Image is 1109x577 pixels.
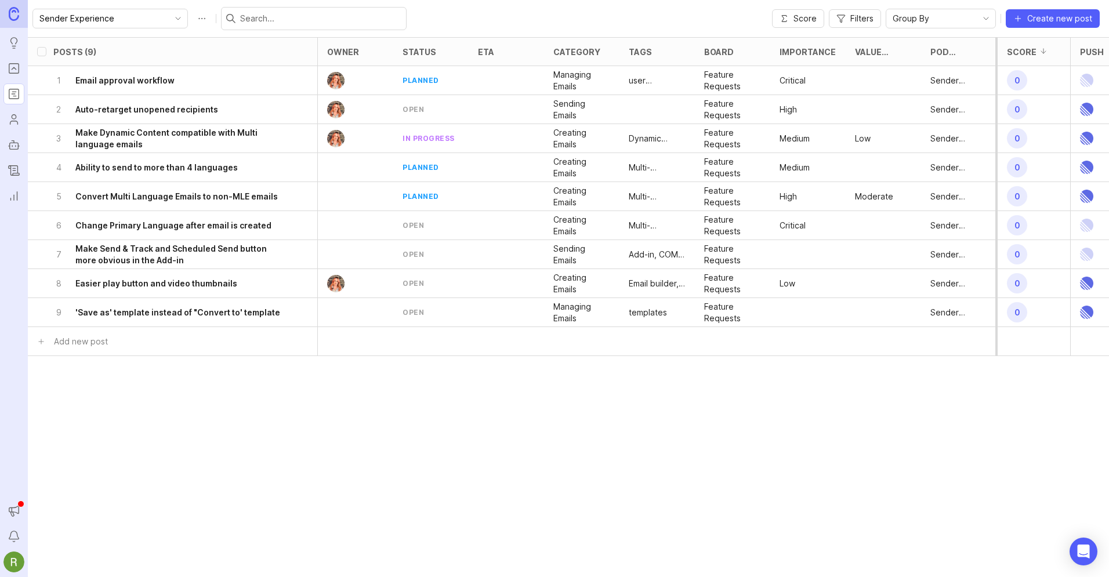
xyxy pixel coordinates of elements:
div: Importance [780,48,836,56]
h6: Email approval workflow [75,75,175,86]
div: Add new post [54,335,108,348]
img: Bronwen W [323,101,349,118]
p: 5 [53,191,64,202]
button: Ryan Duguid [3,551,24,572]
span: 0 [1007,157,1027,177]
p: Feature Requests [704,156,761,179]
p: Medium [780,162,810,173]
div: Sender Experience [930,220,987,231]
div: Posts (9) [53,48,96,56]
a: Users [3,109,24,130]
div: Pod Ownership [930,48,983,56]
p: Sender Experience [930,278,987,289]
img: Linear Logo [1080,95,1093,124]
a: Portal [3,58,24,79]
img: Bronwen W [323,275,349,292]
button: Create new post [1006,9,1100,28]
div: Feature Requests [704,301,761,324]
div: Sending Emails [553,243,610,266]
p: Sending Emails [553,98,610,121]
p: Sender Experience [930,162,987,173]
p: Sender Experience [930,104,987,115]
div: tags [629,48,652,56]
p: Critical [780,75,806,86]
p: Sender Experience [930,191,987,202]
h6: Easier play button and video thumbnails [75,278,237,289]
div: status [403,48,436,56]
p: templates [629,307,667,318]
div: toggle menu [886,9,996,28]
p: 9 [53,307,64,318]
div: eta [478,48,494,56]
span: 0 [1007,70,1027,90]
p: Feature Requests [704,185,761,208]
h6: Convert Multi Language Emails to non-MLE emails [75,191,278,202]
div: open [403,307,424,317]
svg: toggle icon [169,14,187,23]
div: planned [403,191,439,201]
div: open [403,104,424,114]
div: toggle menu [32,9,188,28]
p: Critical [780,220,806,231]
p: High [780,191,797,202]
span: 0 [1007,99,1027,119]
div: High [780,104,797,115]
p: Feature Requests [704,214,761,237]
button: 2Auto-retarget unopened recipients [53,95,285,124]
p: Sender Experience [930,133,987,144]
div: Sender Experience [930,75,987,86]
img: Linear Logo [1080,124,1093,153]
p: 2 [53,104,64,115]
button: 5Convert Multi Language Emails to non-MLE emails [53,182,285,211]
p: Multi-language emails, customer commit [629,220,686,231]
p: user permissions, approval, email management [629,75,686,86]
span: 0 [1007,215,1027,235]
h6: Make Send & Track and Scheduled Send button more obvious in the Add-in [75,243,285,266]
button: 9'Save as' template instead of "Convert to' template [53,298,285,326]
img: Linear Logo [1080,66,1093,95]
div: board [704,48,734,56]
p: Moderate [855,191,893,202]
span: Group By [893,12,929,25]
div: Sender Experience [930,307,987,318]
p: Managing Emails [553,301,610,324]
p: Creating Emails [553,272,610,295]
div: category [553,48,600,56]
p: Low [780,278,795,289]
div: Push [1080,48,1104,56]
h6: Ability to send to more than 4 languages [75,162,238,173]
div: in progress [403,133,455,143]
a: Ideas [3,32,24,53]
img: Linear Logo [1080,182,1093,211]
p: Creating Emails [553,185,610,208]
img: Linear Logo [1080,269,1093,297]
p: Sender Experience [930,249,987,260]
p: Feature Requests [704,98,761,121]
p: 4 [53,162,64,173]
img: Linear Logo [1080,240,1093,268]
div: Multi-language emails [629,162,686,173]
h6: Auto-retarget unopened recipients [75,104,218,115]
p: Managing Emails [553,69,610,92]
span: 0 [1007,244,1027,264]
div: open [403,278,424,288]
img: Bronwen W [323,72,349,89]
button: Announcements [3,500,24,521]
p: Dynamic Content, Multi-language emails [629,133,686,144]
div: Medium [780,133,810,144]
p: Creating Emails [553,127,610,150]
